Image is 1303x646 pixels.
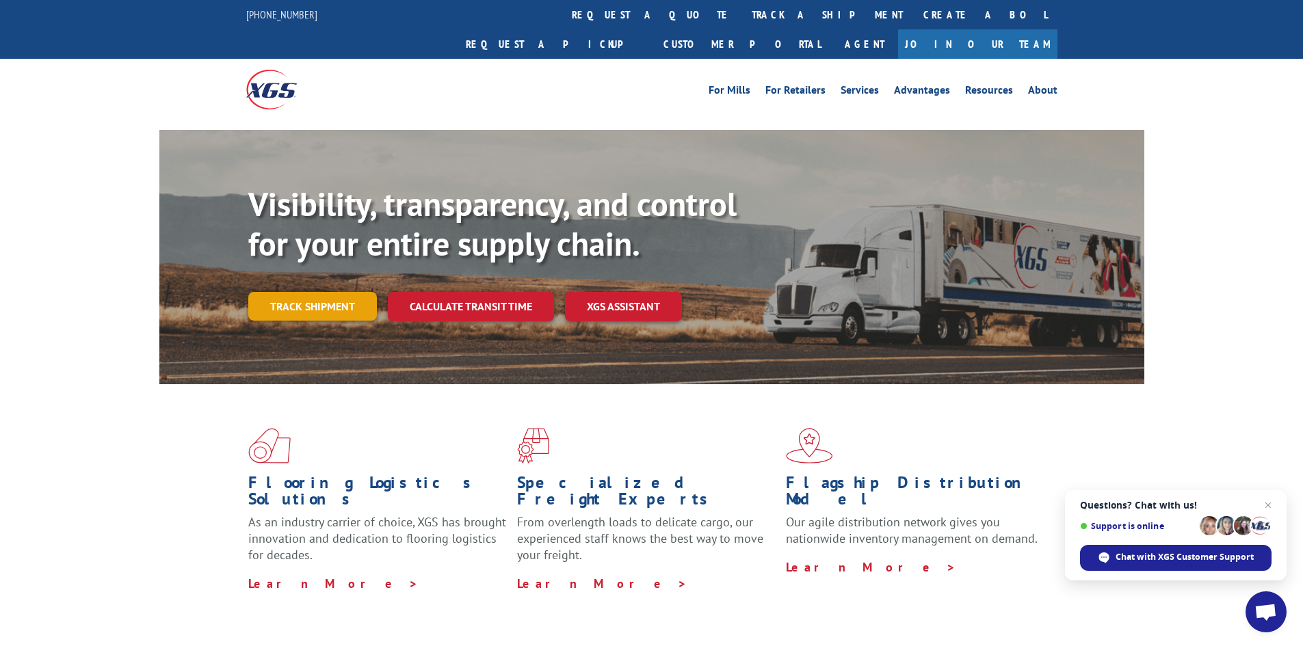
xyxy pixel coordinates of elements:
div: Open chat [1246,591,1287,632]
h1: Flooring Logistics Solutions [248,474,507,514]
a: Learn More > [786,559,956,575]
img: xgs-icon-flagship-distribution-model-red [786,428,833,463]
a: [PHONE_NUMBER] [246,8,317,21]
div: Chat with XGS Customer Support [1080,545,1272,571]
span: Chat with XGS Customer Support [1116,551,1254,563]
span: Close chat [1260,497,1276,513]
a: Advantages [894,85,950,100]
a: Request a pickup [456,29,653,59]
a: Agent [831,29,898,59]
a: Calculate transit time [388,292,554,321]
a: For Mills [709,85,750,100]
p: From overlength loads to delicate cargo, our experienced staff knows the best way to move your fr... [517,514,776,575]
a: Learn More > [248,576,419,591]
img: xgs-icon-focused-on-flooring-red [517,428,549,463]
h1: Flagship Distribution Model [786,474,1044,514]
span: Support is online [1080,521,1195,531]
a: XGS ASSISTANT [565,292,682,321]
a: Track shipment [248,292,377,321]
b: Visibility, transparency, and control for your entire supply chain. [248,183,737,265]
a: Customer Portal [653,29,831,59]
a: For Retailers [765,85,826,100]
a: Learn More > [517,576,687,591]
span: As an industry carrier of choice, XGS has brought innovation and dedication to flooring logistics... [248,514,506,563]
span: Questions? Chat with us! [1080,500,1272,511]
span: Our agile distribution network gives you nationwide inventory management on demand. [786,514,1038,546]
a: Resources [965,85,1013,100]
a: Join Our Team [898,29,1057,59]
a: Services [841,85,879,100]
h1: Specialized Freight Experts [517,474,776,514]
a: About [1028,85,1057,100]
img: xgs-icon-total-supply-chain-intelligence-red [248,428,291,463]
